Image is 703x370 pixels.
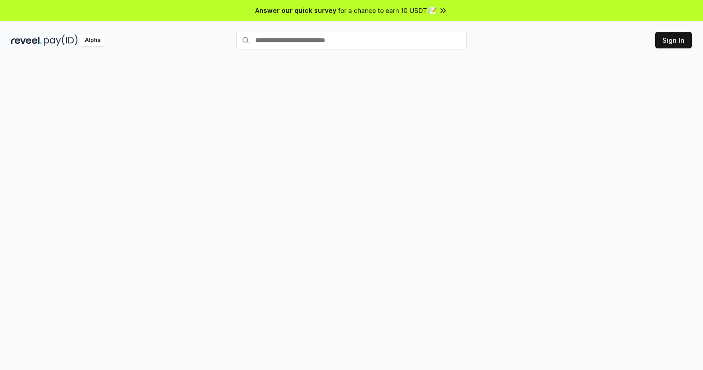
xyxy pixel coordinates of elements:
img: pay_id [44,35,78,46]
button: Sign In [655,32,692,48]
img: reveel_dark [11,35,42,46]
span: Answer our quick survey [255,6,336,15]
span: for a chance to earn 10 USDT 📝 [338,6,437,15]
div: Alpha [80,35,105,46]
